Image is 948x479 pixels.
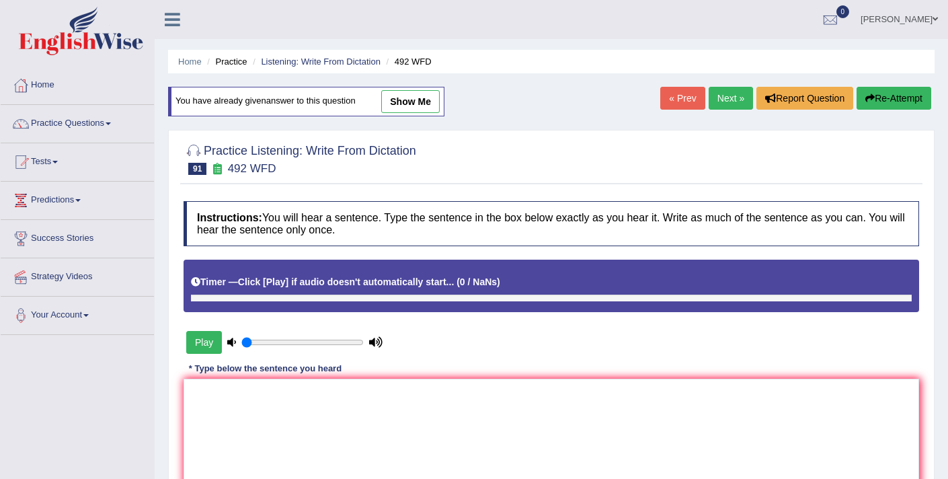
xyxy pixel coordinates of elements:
a: Listening: Write From Dictation [261,57,381,67]
a: Tests [1,143,154,177]
h5: Timer — [191,277,500,287]
a: Practice Questions [1,105,154,139]
b: 0 / NaNs [460,277,497,287]
small: Exam occurring question [210,163,224,176]
li: 492 WFD [383,55,432,68]
a: Home [178,57,202,67]
h4: You will hear a sentence. Type the sentence in the box below exactly as you hear it. Write as muc... [184,201,919,246]
a: « Prev [660,87,705,110]
button: Play [186,331,222,354]
a: Strategy Videos [1,258,154,292]
b: Click [Play] if audio doesn't automatically start... [238,277,455,287]
a: show me [381,90,440,113]
a: Next » [709,87,753,110]
li: Practice [204,55,247,68]
b: ) [497,277,500,287]
div: * Type below the sentence you heard [184,363,347,375]
span: 91 [188,163,206,175]
b: ( [457,277,460,287]
b: Instructions: [197,212,262,223]
a: Success Stories [1,220,154,254]
h2: Practice Listening: Write From Dictation [184,141,416,175]
span: 0 [836,5,850,18]
button: Re-Attempt [857,87,931,110]
button: Report Question [756,87,853,110]
small: 492 WFD [228,162,276,175]
a: Predictions [1,182,154,215]
div: You have already given answer to this question [168,87,444,116]
a: Your Account [1,297,154,330]
a: Home [1,67,154,100]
